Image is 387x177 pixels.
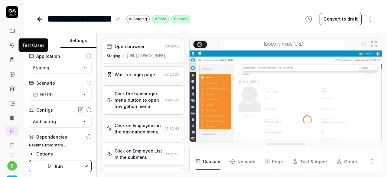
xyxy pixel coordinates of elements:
button: HR P0 [29,89,92,101]
button: View version history [301,13,316,25]
div: Click on Employee List in the submenu [115,148,162,160]
a: Book a call with us [2,138,21,148]
button: Open in full screen [369,39,379,49]
div: Wait for login page [115,71,155,78]
span: HR P0 [40,91,53,98]
div: Test Cases [22,42,44,48]
button: Test & Agent [293,153,327,170]
time: 23:52:33 [165,98,179,102]
div: Configs [36,107,53,113]
div: Dependencies [36,134,67,140]
div: Staging [107,53,120,59]
button: Show all interative elements [359,39,369,49]
time: 23:52:07 [165,44,179,48]
label: Resume from state... [29,143,92,148]
button: Graph [337,153,357,170]
time: 23:52:53 [165,152,179,156]
button: Network [230,153,255,170]
button: s [7,161,17,171]
button: Settings [60,34,97,48]
div: Passed [171,15,190,23]
button: Convert to draft [320,13,362,25]
button: Staging [29,62,92,74]
div: Open browser [115,43,145,50]
div: Active [152,15,169,23]
div: Application [36,53,60,59]
span: Staging [33,64,49,71]
button: Options [29,150,92,158]
div: Click the hamburger menu button to open navigation menu [115,90,162,110]
time: 23:52:20 [164,72,179,77]
a: Staging [126,15,150,23]
div: Click on Employees in the navigation menu [115,122,162,135]
button: Page [265,153,283,170]
time: 23:52:43 [164,126,179,131]
button: Run [29,160,81,172]
img: Screenshot [190,51,382,171]
button: Console [196,153,220,170]
a: New conversation [5,126,19,136]
span: Staging [133,16,147,22]
div: Scenario [36,80,55,86]
button: Steps [24,34,60,48]
div: Options [36,150,92,158]
a: Documentation [2,148,21,157]
div: [URL][DOMAIN_NAME] [126,53,166,59]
